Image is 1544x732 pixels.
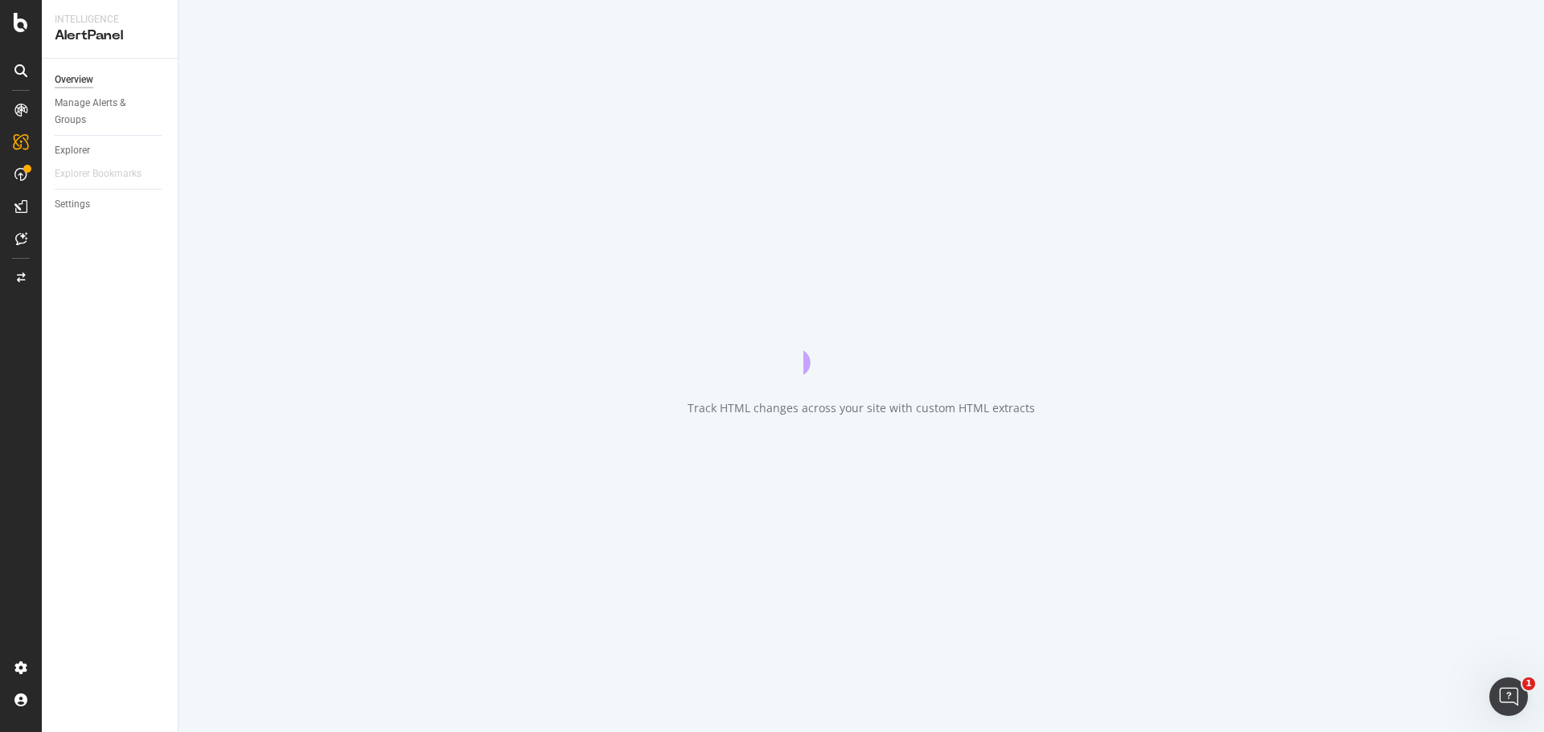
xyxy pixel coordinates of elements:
[1522,677,1535,690] span: 1
[55,166,142,182] div: Explorer Bookmarks
[55,27,165,45] div: AlertPanel
[55,13,165,27] div: Intelligence
[688,400,1035,416] div: Track HTML changes across your site with custom HTML extracts
[55,142,166,159] a: Explorer
[55,142,90,159] div: Explorer
[55,95,166,129] a: Manage Alerts & Groups
[803,317,919,374] div: animation
[55,72,93,88] div: Overview
[55,72,166,88] a: Overview
[1489,677,1528,716] iframe: Intercom live chat
[55,166,158,182] a: Explorer Bookmarks
[55,196,166,213] a: Settings
[55,196,90,213] div: Settings
[55,95,151,129] div: Manage Alerts & Groups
